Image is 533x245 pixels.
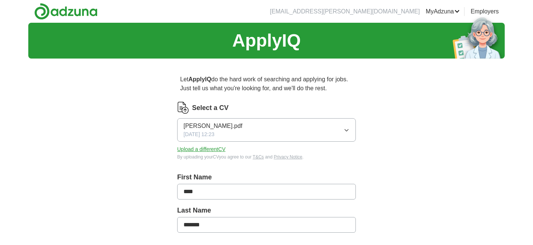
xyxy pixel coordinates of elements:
a: Employers [470,7,499,16]
span: [PERSON_NAME].pdf [183,122,242,131]
strong: ApplyIQ [188,76,211,82]
label: First Name [177,172,356,182]
div: By uploading your CV you agree to our and . [177,154,356,160]
button: [PERSON_NAME].pdf[DATE] 12:23 [177,118,356,142]
a: Privacy Notice [274,154,303,160]
img: CV Icon [177,102,189,114]
label: Last Name [177,205,356,216]
p: Let do the hard work of searching and applying for jobs. Just tell us what you're looking for, an... [177,72,356,96]
label: Select a CV [192,103,229,113]
span: [DATE] 12:23 [183,131,214,138]
a: T&Cs [253,154,264,160]
button: Upload a differentCV [177,145,226,153]
a: MyAdzuna [426,7,460,16]
img: Adzuna logo [34,3,98,20]
h1: ApplyIQ [232,27,301,54]
li: [EMAIL_ADDRESS][PERSON_NAME][DOMAIN_NAME] [270,7,420,16]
